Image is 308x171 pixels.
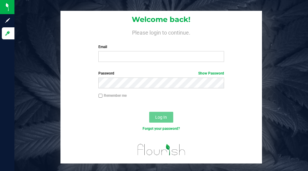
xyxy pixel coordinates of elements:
[98,94,103,98] input: Remember me
[5,30,11,36] inline-svg: Log in
[60,16,262,23] h1: Welcome back!
[136,138,186,160] img: flourish_logo.png
[198,71,224,75] a: Show Password
[5,17,11,23] inline-svg: Sign up
[98,44,224,50] label: Email
[98,93,127,98] label: Remember me
[60,29,262,36] h4: Please login to continue.
[143,127,180,131] a: Forgot your password?
[155,115,167,120] span: Log In
[98,71,114,75] span: Password
[149,112,173,123] button: Log In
